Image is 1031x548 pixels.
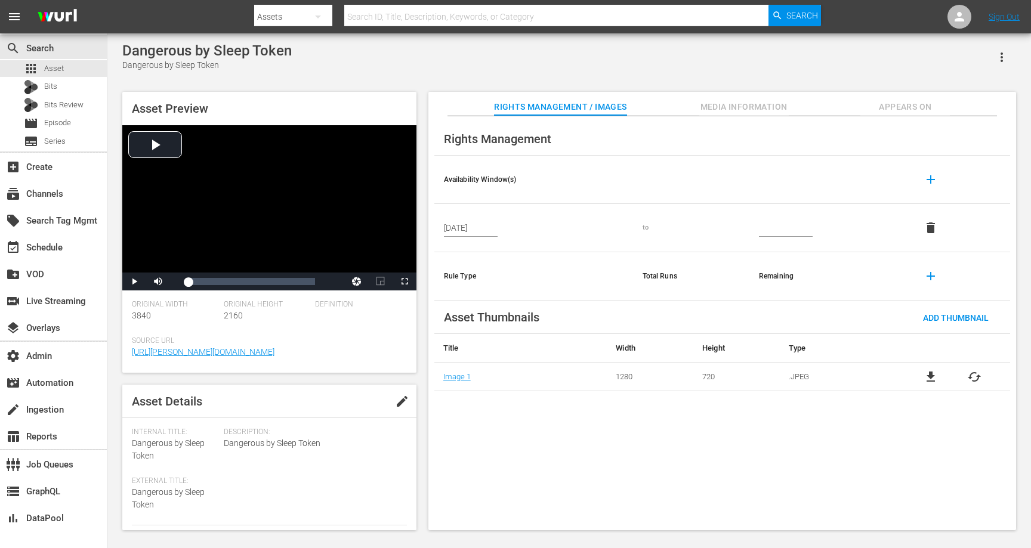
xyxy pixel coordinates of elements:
button: cached [967,370,981,384]
span: add [924,269,938,283]
th: Height [693,334,780,363]
span: Episode [44,117,71,129]
span: Original Width [132,300,218,309]
span: Create [6,160,20,174]
th: Remaining [749,252,907,301]
span: Series [44,135,66,147]
span: Media Information [699,100,789,114]
a: [URL][PERSON_NAME][DOMAIN_NAME] [132,347,274,357]
span: menu [7,10,21,24]
span: Series [24,134,38,148]
span: Search Tag Mgmt [6,213,20,228]
span: delete [924,221,938,235]
span: Search [6,41,20,55]
span: Rights Management / Images [494,100,626,114]
button: Mute [146,273,170,290]
span: Live Streaming [6,294,20,308]
span: Admin [6,349,20,363]
span: Asset Thumbnails [444,310,539,324]
div: Bits Review [24,98,38,112]
a: Image 1 [443,372,471,381]
a: file_download [924,370,938,384]
button: add [916,262,945,290]
button: edit [388,387,416,416]
button: Play [122,273,146,290]
span: 2160 [224,311,243,320]
div: to [643,223,740,233]
button: add [916,165,945,194]
span: Add Thumbnail [913,313,998,323]
button: delete [916,213,945,242]
span: Asset [44,63,64,75]
th: Availability Window(s) [434,156,633,204]
span: Job Queues [6,457,20,472]
span: Overlays [6,321,20,335]
span: Reports [6,429,20,444]
span: Ingestion [6,403,20,417]
span: Dangerous by Sleep Token [132,438,205,460]
span: Asset Details [132,394,202,408]
span: Definition [315,300,401,309]
span: Bits [44,81,57,92]
span: Search [786,5,818,26]
span: External Title: [132,476,218,486]
th: Total Runs [633,252,749,301]
div: Video Player [122,125,416,290]
span: Rights Management [444,132,551,146]
img: ans4CAIJ8jUAAAAAAAAAAAAAAAAAAAAAAAAgQb4GAAAAAAAAAAAAAAAAAAAAAAAAJMjXAAAAAAAAAAAAAAAAAAAAAAAAgAT5G... [29,3,86,31]
span: Schedule [6,240,20,255]
th: Type [780,334,895,363]
td: .JPEG [780,363,895,391]
span: Description: [224,428,401,437]
div: Dangerous by Sleep Token [122,42,292,59]
span: 3840 [132,311,151,320]
span: edit [395,394,409,408]
button: Add Thumbnail [913,306,998,328]
div: Progress Bar [188,278,315,285]
span: Asset Preview [132,101,208,116]
span: Channels [6,187,20,201]
a: Sign Out [989,12,1020,21]
span: Source Url [132,336,401,346]
span: add [924,172,938,187]
span: Automation [6,376,20,390]
button: Search [768,5,821,26]
span: Internal Title: [132,428,218,437]
span: Original Height [224,300,310,309]
button: Jump To Time [345,273,369,290]
span: GraphQL [6,484,20,499]
span: VOD [6,267,20,281]
th: Title [434,334,607,363]
span: Asset [24,61,38,76]
th: Rule Type [434,252,633,301]
span: Bits Review [44,99,84,111]
span: Appears On [860,100,950,114]
td: 1280 [607,363,693,391]
button: Fullscreen [393,273,416,290]
th: Width [607,334,693,363]
span: Dangerous by Sleep Token [224,437,401,450]
td: 720 [693,363,780,391]
button: Picture-in-Picture [369,273,393,290]
div: Dangerous by Sleep Token [122,59,292,72]
div: Bits [24,80,38,94]
span: Episode [24,116,38,131]
span: Dangerous by Sleep Token [132,487,205,509]
span: DataPool [6,511,20,525]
